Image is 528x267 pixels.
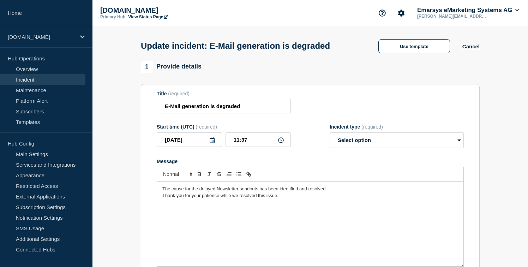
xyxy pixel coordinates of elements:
div: Start time (UTC) [157,124,291,130]
p: [DOMAIN_NAME] [100,6,241,14]
p: Primary Hub [100,14,125,19]
span: (required) [361,124,383,130]
input: HH:MM [226,132,291,147]
button: Use template [378,39,450,53]
span: has been identified and resolved. [259,186,327,191]
button: Support [375,6,390,20]
div: Title [157,91,291,96]
div: Message [157,159,464,164]
button: Toggle link [244,170,254,178]
div: Provide details [141,61,202,73]
p: [DOMAIN_NAME] [8,34,76,40]
input: Title [157,99,291,113]
div: Message [157,182,463,266]
button: Cancel [462,43,480,49]
input: YYYY-MM-DD [157,132,222,147]
span: (required) [168,91,190,96]
span: Thank you for your patience while we resolved this issue. [162,193,278,198]
button: Toggle bulleted list [234,170,244,178]
span: (required) [196,124,217,130]
span: Font size [160,170,194,178]
a: View Status Page [128,14,167,19]
select: Incident type [330,132,464,148]
button: Toggle strikethrough text [214,170,224,178]
button: Toggle italic text [204,170,214,178]
p: [PERSON_NAME][EMAIL_ADDRESS][PERSON_NAME][DOMAIN_NAME] [416,14,489,19]
button: Emarsys eMarketing Systems AG [416,7,520,14]
button: Account settings [394,6,409,20]
div: Incident type [330,124,464,130]
button: Toggle ordered list [224,170,234,178]
h1: Update incident: E-Mail generation is degraded [141,41,330,51]
button: Toggle bold text [194,170,204,178]
span: The cause for the delayed Newsletter sendouts [162,186,258,191]
span: 1 [141,61,153,73]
